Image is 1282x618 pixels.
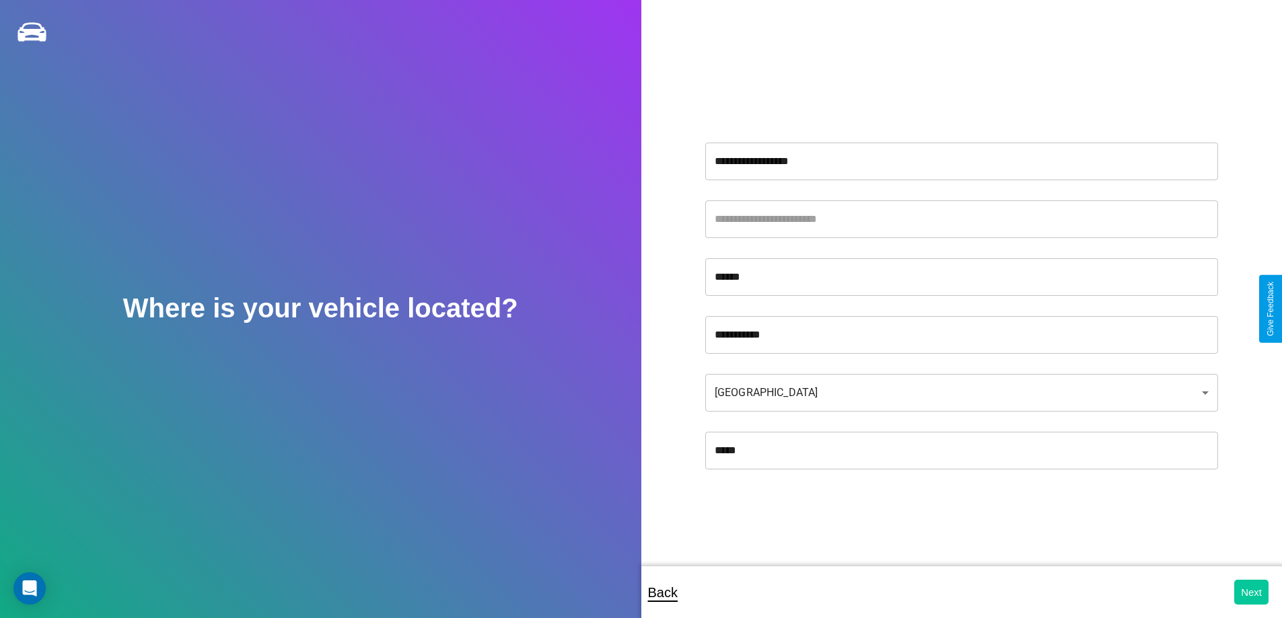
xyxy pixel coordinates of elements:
[123,293,518,323] h2: Where is your vehicle located?
[648,580,678,605] p: Back
[1234,580,1269,605] button: Next
[705,374,1218,412] div: [GEOGRAPHIC_DATA]
[13,572,46,605] div: Open Intercom Messenger
[1266,282,1275,336] div: Give Feedback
